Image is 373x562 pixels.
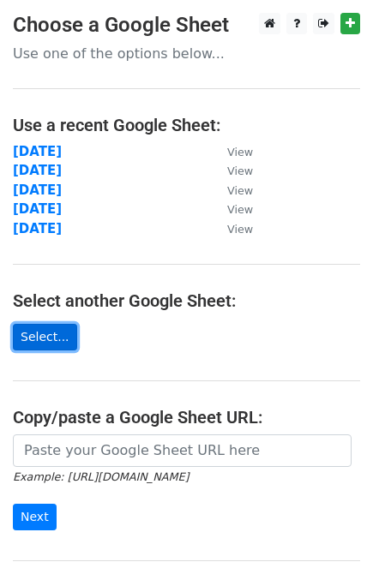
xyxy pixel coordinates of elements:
small: Example: [URL][DOMAIN_NAME] [13,470,189,483]
input: Paste your Google Sheet URL here [13,434,352,467]
h4: Copy/paste a Google Sheet URL: [13,407,360,427]
a: [DATE] [13,182,62,198]
a: [DATE] [13,221,62,236]
a: Select... [13,324,77,350]
a: [DATE] [13,201,62,217]
a: View [210,144,253,159]
p: Use one of the options below... [13,45,360,63]
input: Next [13,504,57,530]
a: View [210,182,253,198]
a: View [210,201,253,217]
small: View [227,164,253,177]
small: View [227,223,253,236]
small: View [227,203,253,216]
small: View [227,146,253,158]
small: View [227,184,253,197]
h4: Select another Google Sheet: [13,290,360,311]
a: View [210,221,253,236]
h3: Choose a Google Sheet [13,13,360,38]
a: [DATE] [13,163,62,178]
a: [DATE] [13,144,62,159]
h4: Use a recent Google Sheet: [13,115,360,135]
a: View [210,163,253,178]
